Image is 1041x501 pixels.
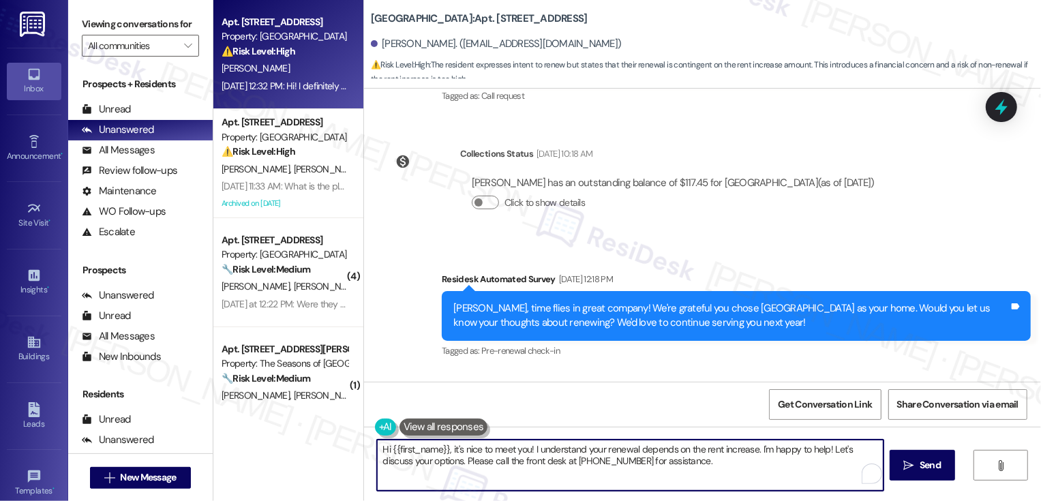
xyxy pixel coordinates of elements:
[82,329,155,344] div: All Messages
[222,389,294,401] span: [PERSON_NAME]
[222,45,295,57] strong: ⚠️ Risk Level: High
[222,372,310,384] strong: 🔧 Risk Level: Medium
[481,345,560,356] span: Pre-renewal check-in
[90,467,191,489] button: New Message
[82,433,154,447] div: Unanswered
[82,412,131,427] div: Unread
[453,301,1009,331] div: [PERSON_NAME], time flies in great company! We're grateful you chose [GEOGRAPHIC_DATA] as your ho...
[7,264,61,301] a: Insights •
[7,197,61,234] a: Site Visit •
[222,180,998,192] div: [DATE] 11:33 AM: What is the plan to fix these issues? For example, there is only one peloton wor...
[82,123,154,137] div: Unanswered
[504,196,585,210] label: Click to show details
[377,440,884,491] textarea: To enrich screen reader interactions, please activate Accessibility in Grammarly extension settings
[184,40,192,51] i: 
[371,58,1041,87] span: : The resident expresses intent to renew but states that their renewal is contingent on the rent ...
[68,263,213,277] div: Prospects
[778,397,872,412] span: Get Conversation Link
[82,288,154,303] div: Unanswered
[222,115,348,130] div: Apt. [STREET_ADDRESS]
[920,458,941,472] span: Send
[7,331,61,367] a: Buildings
[222,62,290,74] span: [PERSON_NAME]
[533,147,592,161] div: [DATE] 10:18 AM
[7,63,61,100] a: Inbox
[222,356,348,371] div: Property: The Seasons of [GEOGRAPHIC_DATA]
[82,309,131,323] div: Unread
[49,216,51,226] span: •
[222,233,348,247] div: Apt. [STREET_ADDRESS]
[61,149,63,159] span: •
[222,342,348,356] div: Apt. [STREET_ADDRESS][PERSON_NAME]
[293,280,361,292] span: [PERSON_NAME]
[460,147,533,161] div: Collections Status
[120,470,176,485] span: New Message
[82,14,199,35] label: Viewing conversations for
[442,272,1031,291] div: Residesk Automated Survey
[371,12,588,26] b: [GEOGRAPHIC_DATA]: Apt. [STREET_ADDRESS]
[222,29,348,44] div: Property: [GEOGRAPHIC_DATA]
[222,15,348,29] div: Apt. [STREET_ADDRESS]
[52,484,55,494] span: •
[897,397,1019,412] span: Share Conversation via email
[472,176,875,190] div: [PERSON_NAME] has an outstanding balance of $117.45 for [GEOGRAPHIC_DATA] (as of [DATE])
[890,450,956,481] button: Send
[68,77,213,91] div: Prospects + Residents
[293,389,361,401] span: [PERSON_NAME]
[293,163,361,175] span: [PERSON_NAME]
[222,163,294,175] span: [PERSON_NAME]
[888,389,1027,420] button: Share Conversation via email
[904,460,914,471] i: 
[556,272,613,286] div: [DATE] 12:18 PM
[20,12,48,37] img: ResiDesk Logo
[82,204,166,219] div: WO Follow-ups
[68,387,213,401] div: Residents
[104,472,115,483] i: 
[220,195,349,212] div: Archived on [DATE]
[82,184,157,198] div: Maintenance
[481,90,524,102] span: Call request
[222,298,413,310] div: [DATE] at 12:22 PM: Were they closed [DATE] too?
[82,102,131,117] div: Unread
[222,280,294,292] span: [PERSON_NAME]
[222,263,310,275] strong: 🔧 Risk Level: Medium
[996,460,1006,471] i: 
[7,398,61,435] a: Leads
[82,350,161,364] div: New Inbounds
[82,143,155,157] div: All Messages
[47,283,49,292] span: •
[222,247,348,262] div: Property: [GEOGRAPHIC_DATA]
[82,225,135,239] div: Escalate
[222,145,295,157] strong: ⚠️ Risk Level: High
[769,389,881,420] button: Get Conversation Link
[442,341,1031,361] div: Tagged as:
[82,164,177,178] div: Review follow-ups
[371,37,622,51] div: [PERSON_NAME]. ([EMAIL_ADDRESS][DOMAIN_NAME])
[371,59,429,70] strong: ⚠️ Risk Level: High
[88,35,177,57] input: All communities
[222,130,348,145] div: Property: [GEOGRAPHIC_DATA]
[442,86,1031,106] div: Tagged as:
